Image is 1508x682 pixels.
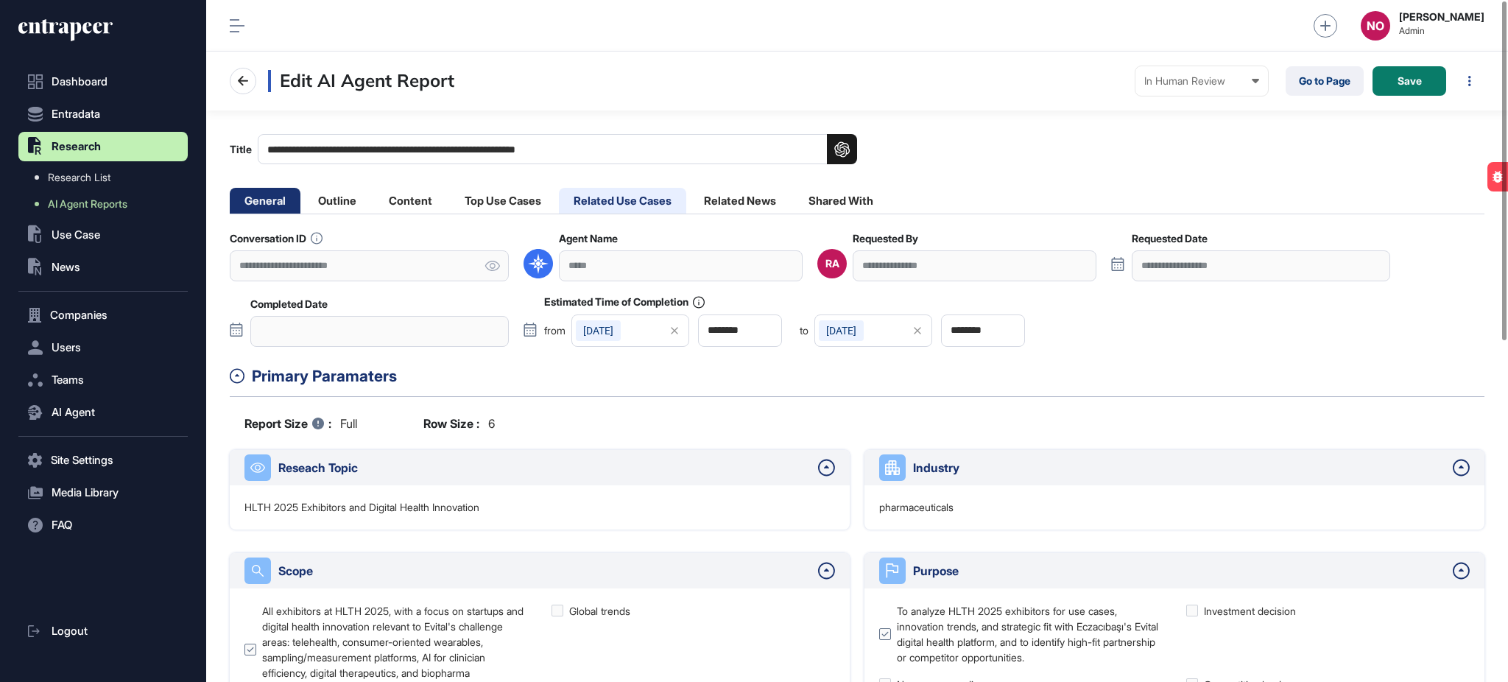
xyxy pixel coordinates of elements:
[559,188,686,214] li: Related Use Cases
[18,478,188,507] button: Media Library
[1373,66,1446,96] button: Save
[1204,603,1296,619] div: Investment decision
[897,603,1163,665] div: To analyze HLTH 2025 exhibitors for use cases, innovation trends, and strategic fit with Eczacıba...
[230,134,857,164] label: Title
[52,625,88,637] span: Logout
[1286,66,1364,96] a: Go to Page
[544,326,565,336] span: from
[26,164,188,191] a: Research List
[278,459,811,477] div: Reseach Topic
[52,261,80,273] span: News
[18,333,188,362] button: Users
[1398,76,1422,86] span: Save
[52,76,108,88] span: Dashboard
[18,616,188,646] a: Logout
[18,99,188,129] button: Entradata
[50,309,108,321] span: Companies
[374,188,447,214] li: Content
[18,510,188,540] button: FAQ
[268,70,454,92] h3: Edit AI Agent Report
[569,603,630,619] div: Global trends
[544,296,705,309] label: Estimated Time of Completion
[825,258,839,270] div: RA
[252,365,1484,388] div: Primary Paramaters
[450,188,556,214] li: Top Use Cases
[18,132,188,161] button: Research
[794,188,888,214] li: Shared With
[52,141,101,152] span: Research
[258,134,857,164] input: Title
[26,191,188,217] a: AI Agent Reports
[689,188,791,214] li: Related News
[52,519,72,531] span: FAQ
[819,320,864,341] div: [DATE]
[52,108,100,120] span: Entradata
[52,342,81,354] span: Users
[51,454,113,466] span: Site Settings
[913,562,1445,580] div: Purpose
[48,198,127,210] span: AI Agent Reports
[913,459,1445,477] div: Industry
[18,398,188,427] button: AI Agent
[52,407,95,418] span: AI Agent
[576,320,621,341] div: [DATE]
[559,233,618,245] label: Agent Name
[244,500,479,515] p: HLTH 2025 Exhibitors and Digital Health Innovation
[18,67,188,96] a: Dashboard
[250,298,328,310] label: Completed Date
[1132,233,1208,245] label: Requested Date
[18,300,188,330] button: Companies
[52,229,100,241] span: Use Case
[423,415,479,432] b: Row Size :
[230,188,300,214] li: General
[244,415,357,432] div: full
[853,233,918,245] label: Requested By
[52,487,119,499] span: Media Library
[18,446,188,475] button: Site Settings
[18,220,188,250] button: Use Case
[18,365,188,395] button: Teams
[1144,75,1259,87] div: In Human Review
[303,188,371,214] li: Outline
[244,415,331,432] b: Report Size :
[879,500,954,515] p: pharmaceuticals
[48,172,110,183] span: Research List
[278,562,811,580] div: Scope
[1361,11,1390,41] button: NO
[1399,11,1484,23] strong: [PERSON_NAME]
[18,253,188,282] button: News
[230,232,323,245] label: Conversation ID
[423,415,495,432] div: 6
[800,326,808,336] span: to
[1399,26,1484,36] span: Admin
[52,374,84,386] span: Teams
